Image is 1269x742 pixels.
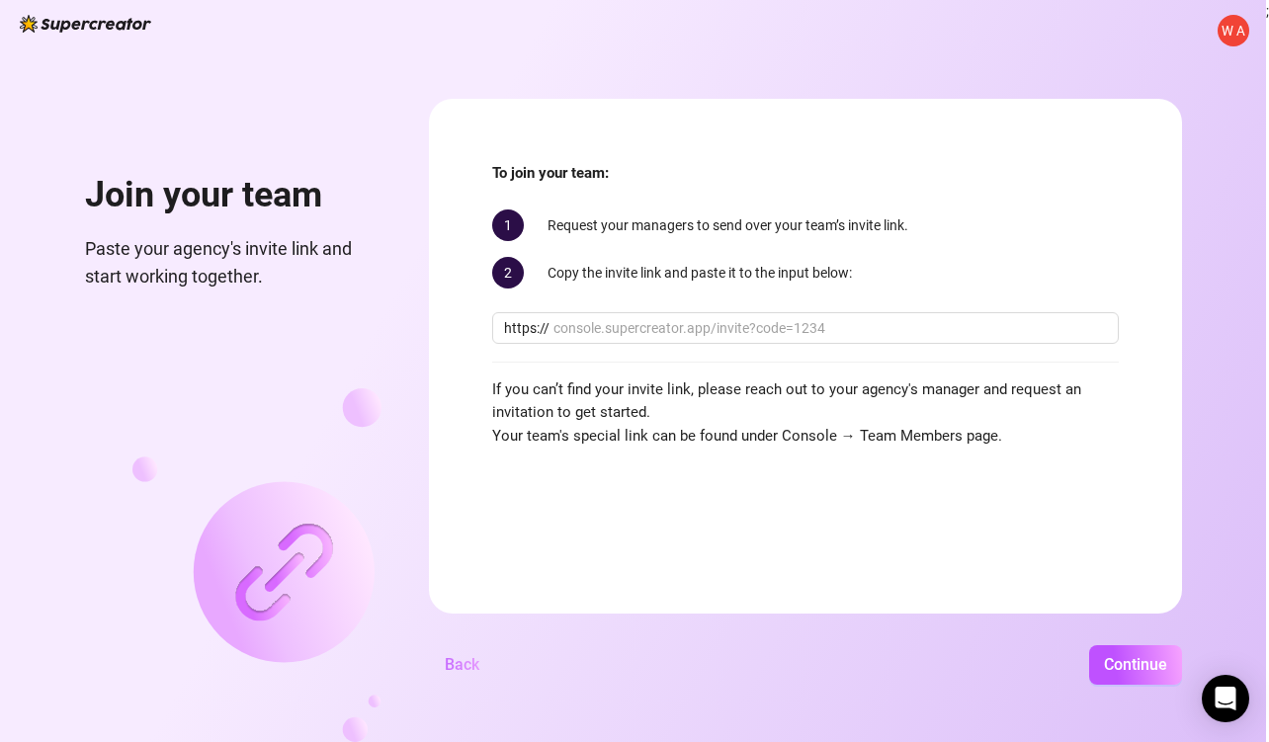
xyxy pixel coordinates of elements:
span: https:// [504,317,550,339]
h1: Join your team [85,174,381,217]
div: Request your managers to send over your team’s invite link. [492,209,1119,241]
img: logo [20,15,151,33]
span: W A [1222,20,1244,41]
button: Back [429,645,495,685]
span: 2 [492,257,524,289]
span: If you can’t find your invite link, please reach out to your agency's manager and request an invi... [492,378,1119,449]
strong: To join your team: [492,164,609,182]
div: Open Intercom Messenger [1202,675,1249,722]
input: console.supercreator.app/invite?code=1234 [553,317,1107,339]
div: Copy the invite link and paste it to the input below: [492,257,1119,289]
button: Continue [1089,645,1182,685]
span: Paste your agency's invite link and start working together. [85,235,381,291]
span: Continue [1104,655,1167,674]
span: 1 [492,209,524,241]
span: Back [445,655,479,674]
